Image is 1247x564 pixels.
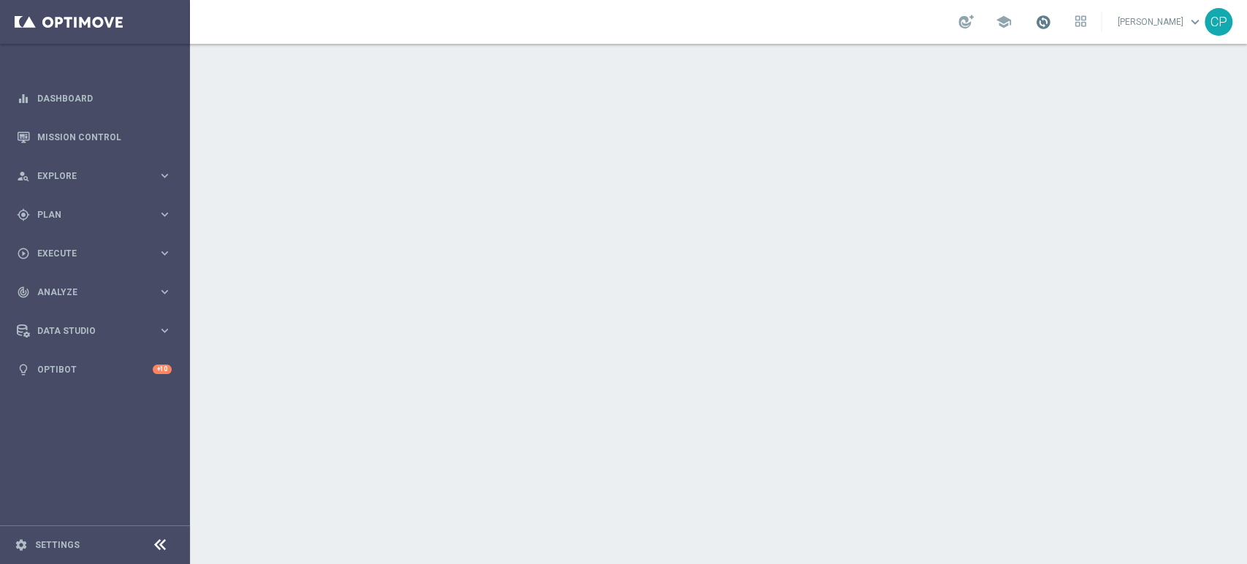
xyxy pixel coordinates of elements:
[153,365,172,374] div: +10
[158,246,172,260] i: keyboard_arrow_right
[1205,8,1232,36] div: CP
[15,538,28,552] i: settings
[17,208,30,221] i: gps_fixed
[16,248,172,259] button: play_circle_outline Execute keyboard_arrow_right
[16,364,172,376] button: lightbulb Optibot +10
[17,79,172,118] div: Dashboard
[16,93,172,104] button: equalizer Dashboard
[158,207,172,221] i: keyboard_arrow_right
[16,132,172,143] button: Mission Control
[158,169,172,183] i: keyboard_arrow_right
[1187,14,1203,30] span: keyboard_arrow_down
[17,247,158,260] div: Execute
[37,350,153,389] a: Optibot
[17,286,30,299] i: track_changes
[17,247,30,260] i: play_circle_outline
[158,285,172,299] i: keyboard_arrow_right
[35,541,80,549] a: Settings
[17,324,158,338] div: Data Studio
[37,327,158,335] span: Data Studio
[16,286,172,298] button: track_changes Analyze keyboard_arrow_right
[996,14,1012,30] span: school
[16,170,172,182] button: person_search Explore keyboard_arrow_right
[1116,11,1205,33] a: [PERSON_NAME]keyboard_arrow_down
[16,325,172,337] button: Data Studio keyboard_arrow_right
[17,208,158,221] div: Plan
[17,118,172,156] div: Mission Control
[37,172,158,180] span: Explore
[17,363,30,376] i: lightbulb
[37,118,172,156] a: Mission Control
[37,249,158,258] span: Execute
[17,169,158,183] div: Explore
[16,209,172,221] button: gps_fixed Plan keyboard_arrow_right
[17,350,172,389] div: Optibot
[158,324,172,338] i: keyboard_arrow_right
[17,169,30,183] i: person_search
[37,79,172,118] a: Dashboard
[17,92,30,105] i: equalizer
[37,210,158,219] span: Plan
[37,288,158,297] span: Analyze
[17,286,158,299] div: Analyze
